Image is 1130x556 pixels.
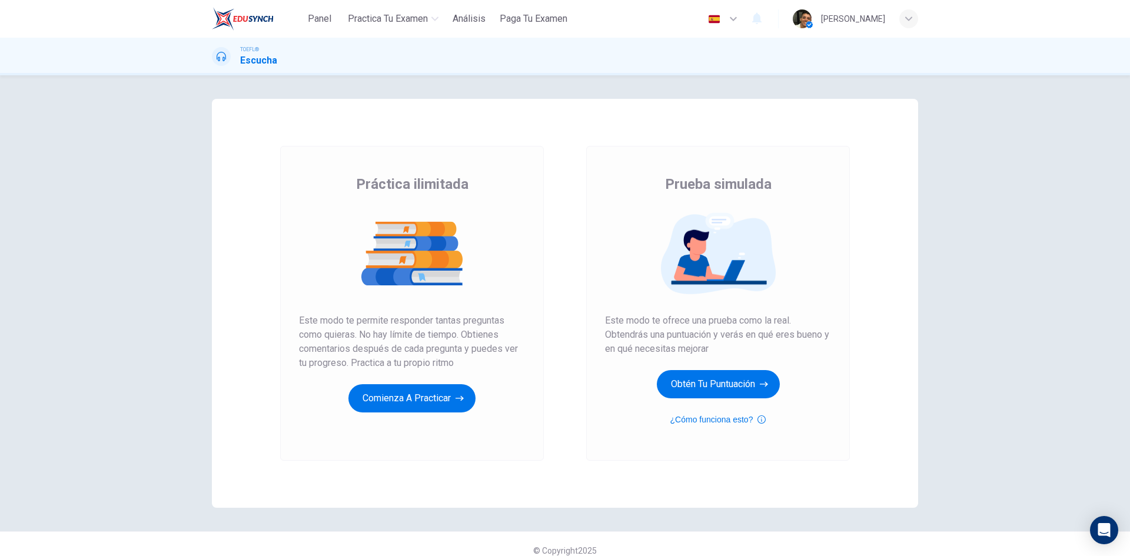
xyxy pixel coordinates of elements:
[348,384,476,412] button: Comienza a practicar
[240,54,277,68] h1: Escucha
[657,370,780,398] button: Obtén tu puntuación
[707,15,722,24] img: es
[212,7,274,31] img: EduSynch logo
[348,12,428,26] span: Practica tu examen
[448,8,490,29] button: Análisis
[453,12,486,26] span: Análisis
[343,8,443,29] button: Practica tu examen
[299,314,525,370] span: Este modo te permite responder tantas preguntas como quieras. No hay límite de tiempo. Obtienes c...
[605,314,831,356] span: Este modo te ofrece una prueba como la real. Obtendrás una puntuación y verás en qué eres bueno y...
[301,8,338,29] button: Panel
[1090,516,1118,544] div: Open Intercom Messenger
[308,12,331,26] span: Panel
[670,412,766,427] button: ¿Cómo funciona esto?
[821,12,885,26] div: [PERSON_NAME]
[240,45,259,54] span: TOEFL®
[356,175,468,194] span: Práctica ilimitada
[793,9,812,28] img: Profile picture
[500,12,567,26] span: Paga Tu Examen
[533,546,597,555] span: © Copyright 2025
[665,175,772,194] span: Prueba simulada
[212,7,301,31] a: EduSynch logo
[495,8,572,29] button: Paga Tu Examen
